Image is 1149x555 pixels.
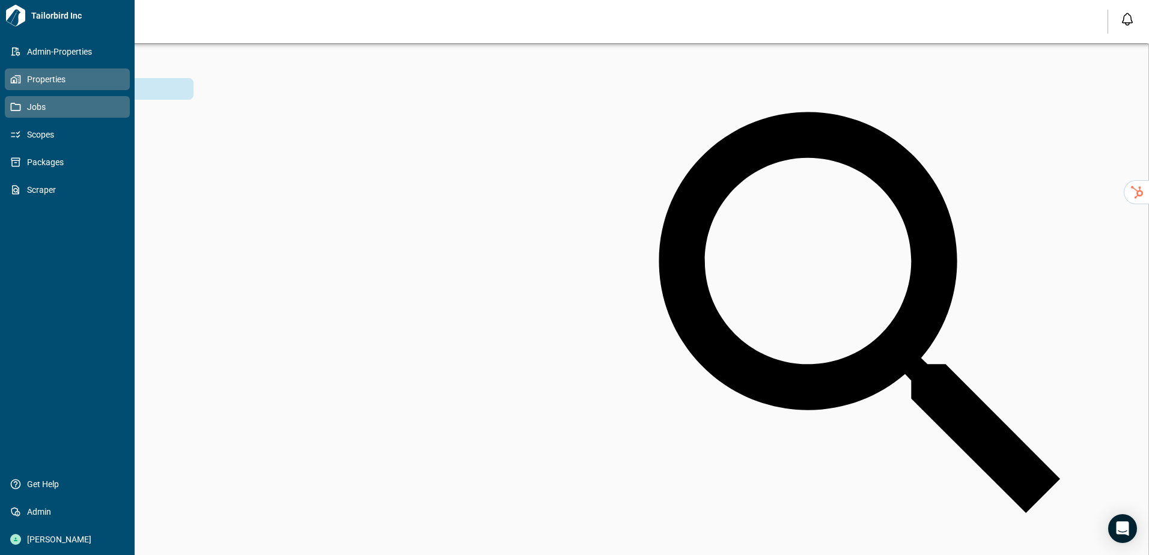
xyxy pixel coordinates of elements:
a: Admin-Properties [5,41,130,62]
span: Packages [21,156,118,168]
div: Open Intercom Messenger [1108,514,1137,543]
a: Scraper [5,179,130,201]
span: Admin [21,506,118,518]
span: Get Help [21,478,118,490]
a: Jobs [5,96,130,118]
a: Scopes [5,124,130,145]
a: Properties [5,68,130,90]
span: [PERSON_NAME] [21,533,118,545]
a: Admin [5,501,130,523]
button: Open notification feed [1118,10,1137,29]
span: Admin-Properties [21,46,118,58]
a: Packages [5,151,130,173]
span: Jobs [21,101,118,113]
span: Scopes [21,129,118,141]
span: Properties [21,73,118,85]
span: Tailorbird Inc [26,10,130,22]
span: Scraper [21,184,118,196]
